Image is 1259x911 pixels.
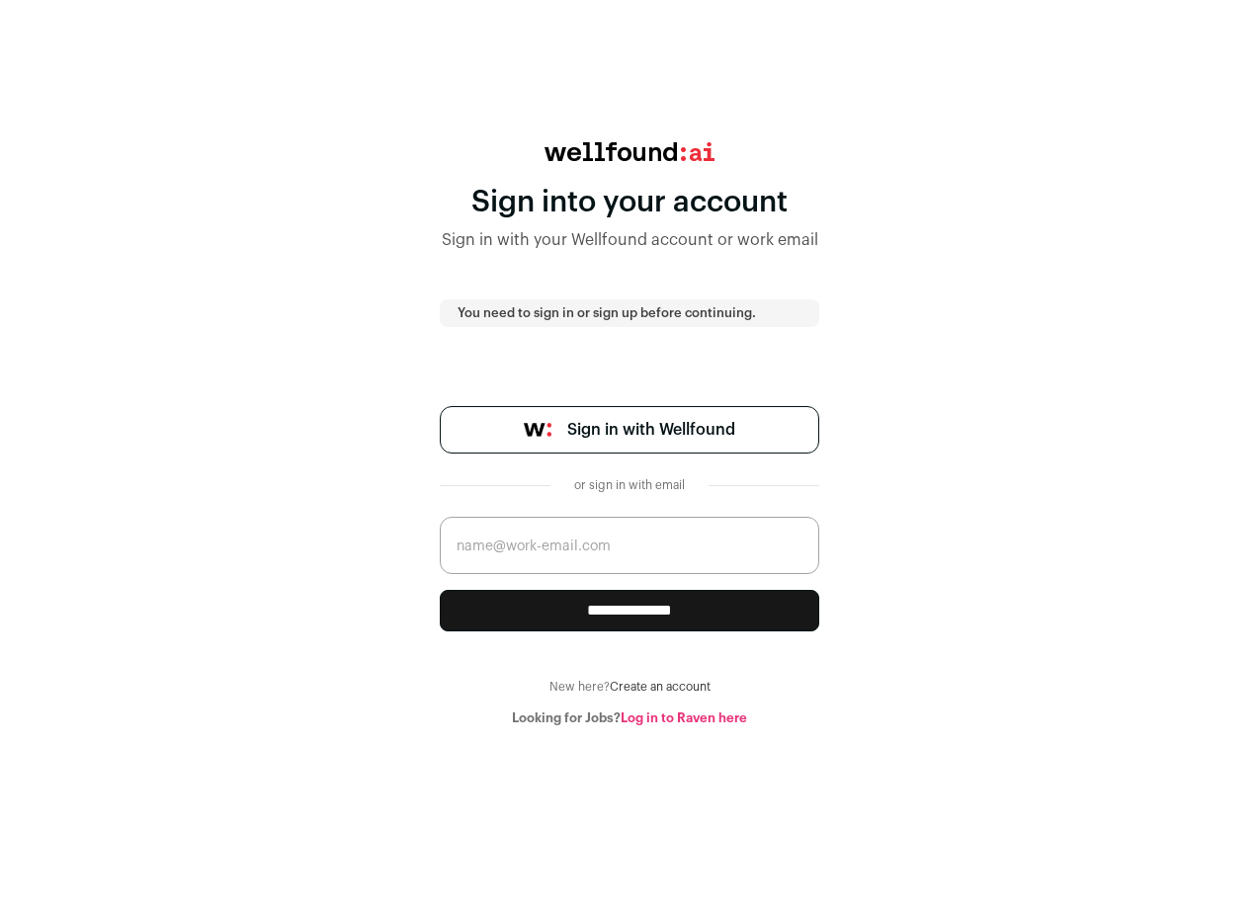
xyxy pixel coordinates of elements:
a: Sign in with Wellfound [440,406,819,454]
div: Sign into your account [440,185,819,220]
span: Sign in with Wellfound [567,418,735,442]
p: You need to sign in or sign up before continuing. [458,305,801,321]
input: name@work-email.com [440,517,819,574]
div: New here? [440,679,819,695]
div: Looking for Jobs? [440,710,819,726]
img: wellfound-symbol-flush-black-fb3c872781a75f747ccb3a119075da62bfe97bd399995f84a933054e44a575c4.png [524,423,551,437]
a: Log in to Raven here [621,711,747,724]
div: Sign in with your Wellfound account or work email [440,228,819,252]
a: Create an account [610,681,711,693]
div: or sign in with email [566,477,693,493]
img: wellfound:ai [545,142,714,161]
